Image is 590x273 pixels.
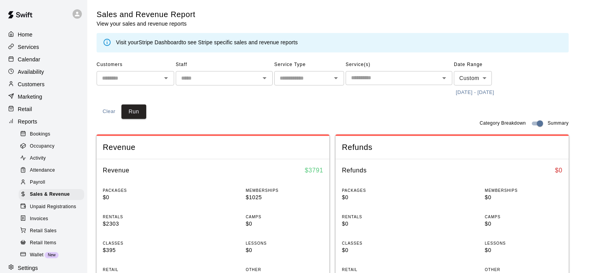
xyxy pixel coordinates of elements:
[19,129,84,140] div: Bookings
[6,103,81,115] a: Retail
[342,220,419,228] p: $0
[19,226,84,236] div: Retail Sales
[19,153,87,165] a: Activity
[19,214,84,224] div: Invoices
[19,177,84,188] div: Payroll
[30,251,43,259] span: Wallet
[19,153,84,164] div: Activity
[6,66,81,78] a: Availability
[305,165,324,176] h6: $ 3791
[103,142,323,153] span: Revenue
[30,203,76,211] span: Unpaid Registrations
[45,253,59,257] span: New
[19,177,87,189] a: Payroll
[246,188,323,193] p: MEMBERSHIPS
[485,188,562,193] p: MEMBERSHIPS
[19,128,87,140] a: Bookings
[342,240,419,246] p: CLASSES
[454,59,522,71] span: Date Range
[246,267,323,273] p: OTHER
[19,165,84,176] div: Attendance
[485,246,562,254] p: $0
[18,80,45,88] p: Customers
[485,267,562,273] p: OTHER
[103,220,180,228] p: $2303
[6,116,81,127] a: Reports
[18,31,33,38] p: Home
[19,189,87,201] a: Sales & Revenue
[19,141,84,152] div: Occupancy
[342,165,367,176] h6: Refunds
[246,193,323,202] p: $1025
[19,238,84,249] div: Retail Items
[19,165,87,177] a: Attendance
[246,214,323,220] p: CAMPS
[121,104,146,119] button: Run
[30,143,55,150] span: Occupancy
[97,104,121,119] button: Clear
[485,240,562,246] p: LESSONS
[342,193,419,202] p: $0
[342,246,419,254] p: $0
[548,120,569,127] span: Summary
[103,246,180,254] p: $395
[246,240,323,246] p: LESSONS
[555,165,562,176] h6: $ 0
[454,87,496,99] button: [DATE] - [DATE]
[6,29,81,40] div: Home
[30,179,45,186] span: Payroll
[103,214,180,220] p: RENTALS
[19,250,84,261] div: WalletNew
[246,220,323,228] p: $0
[6,54,81,65] div: Calendar
[6,91,81,103] a: Marketing
[342,188,419,193] p: PACKAGES
[246,246,323,254] p: $0
[103,267,180,273] p: RETAIL
[18,93,42,101] p: Marketing
[6,78,81,90] a: Customers
[342,214,419,220] p: RENTALS
[6,41,81,53] a: Services
[18,56,40,63] p: Calendar
[30,167,55,174] span: Attendance
[103,193,180,202] p: $0
[30,227,57,235] span: Retail Sales
[19,225,87,237] a: Retail Sales
[30,191,70,198] span: Sales & Revenue
[439,73,450,83] button: Open
[19,201,87,213] a: Unpaid Registrations
[176,59,273,71] span: Staff
[485,193,562,202] p: $0
[259,73,270,83] button: Open
[97,59,174,71] span: Customers
[103,240,180,246] p: CLASSES
[18,118,37,125] p: Reports
[30,215,48,223] span: Invoices
[97,20,196,28] p: View your sales and revenue reports
[30,130,50,138] span: Bookings
[97,9,196,20] h5: Sales and Revenue Report
[274,59,344,71] span: Service Type
[19,213,87,225] a: Invoices
[479,120,526,127] span: Category Breakdown
[346,59,452,71] span: Service(s)
[116,38,298,47] div: Visit your to see Stripe specific sales and revenue reports
[161,73,171,83] button: Open
[103,165,130,176] h6: Revenue
[19,189,84,200] div: Sales & Revenue
[18,264,38,272] p: Settings
[19,202,84,212] div: Unpaid Registrations
[330,73,341,83] button: Open
[342,267,419,273] p: RETAIL
[19,140,87,152] a: Occupancy
[485,214,562,220] p: CAMPS
[138,39,182,45] a: Stripe Dashboard
[18,105,32,113] p: Retail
